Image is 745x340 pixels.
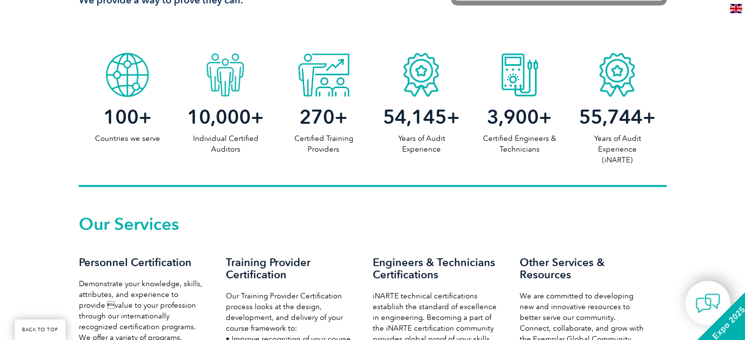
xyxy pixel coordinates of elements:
span: 54,145 [383,105,447,129]
p: Certified Engineers & Technicians [470,133,568,155]
h3: Personnel Certification [79,256,206,269]
span: 10,000 [187,105,251,129]
p: Countries we serve [79,133,177,144]
h2: + [176,109,274,125]
h2: + [274,109,372,125]
h2: Our Services [79,216,667,232]
h2: + [372,109,470,125]
p: Individual Certified Auditors [176,133,274,155]
span: 3,900 [487,105,539,129]
h3: Training Provider Certification [226,256,353,281]
h3: Engineers & Technicians Certifications [373,256,500,281]
p: Certified Training Providers [274,133,372,155]
img: contact-chat.png [696,291,720,316]
h2: + [79,109,177,125]
span: 100 [103,105,139,129]
h3: Other Services & Resources [520,256,647,281]
span: 270 [299,105,335,129]
h2: + [470,109,568,125]
h2: + [568,109,666,125]
p: Years of Audit Experience (iNARTE) [568,133,666,165]
a: BACK TO TOP [15,319,66,340]
img: en [730,4,742,13]
p: Years of Audit Experience [372,133,470,155]
span: 55,744 [579,105,643,129]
